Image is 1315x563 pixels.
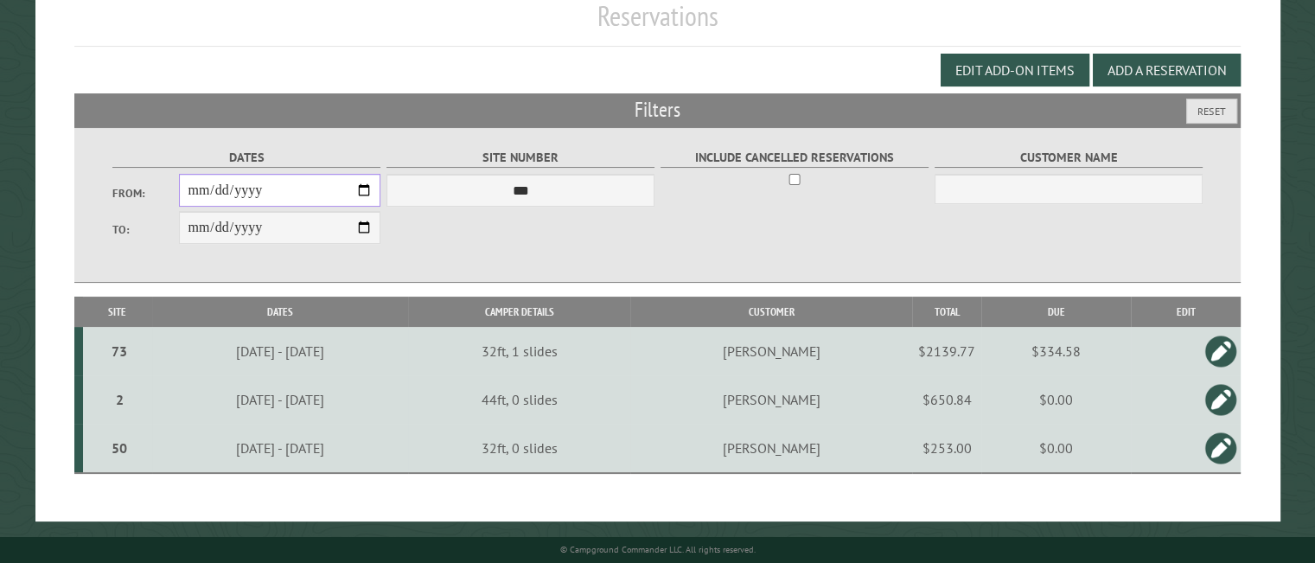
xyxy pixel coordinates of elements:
[630,327,912,375] td: [PERSON_NAME]
[155,391,405,408] div: [DATE] - [DATE]
[408,297,631,327] th: Camper Details
[935,148,1203,168] label: Customer Name
[912,297,981,327] th: Total
[912,375,981,424] td: $650.84
[1093,54,1241,86] button: Add a Reservation
[90,391,149,408] div: 2
[630,424,912,473] td: [PERSON_NAME]
[112,148,381,168] label: Dates
[408,424,631,473] td: 32ft, 0 slides
[981,424,1131,473] td: $0.00
[408,327,631,375] td: 32ft, 1 slides
[912,327,981,375] td: $2139.77
[981,327,1131,375] td: $334.58
[83,297,152,327] th: Site
[1186,99,1237,124] button: Reset
[112,185,180,202] label: From:
[112,221,180,238] label: To:
[155,342,405,360] div: [DATE] - [DATE]
[90,439,149,457] div: 50
[630,297,912,327] th: Customer
[386,148,655,168] label: Site Number
[630,375,912,424] td: [PERSON_NAME]
[661,148,929,168] label: Include Cancelled Reservations
[941,54,1089,86] button: Edit Add-on Items
[1131,297,1241,327] th: Edit
[981,297,1131,327] th: Due
[981,375,1131,424] td: $0.00
[912,424,981,473] td: $253.00
[152,297,408,327] th: Dates
[90,342,149,360] div: 73
[408,375,631,424] td: 44ft, 0 slides
[74,93,1241,126] h2: Filters
[155,439,405,457] div: [DATE] - [DATE]
[560,544,756,555] small: © Campground Commander LLC. All rights reserved.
